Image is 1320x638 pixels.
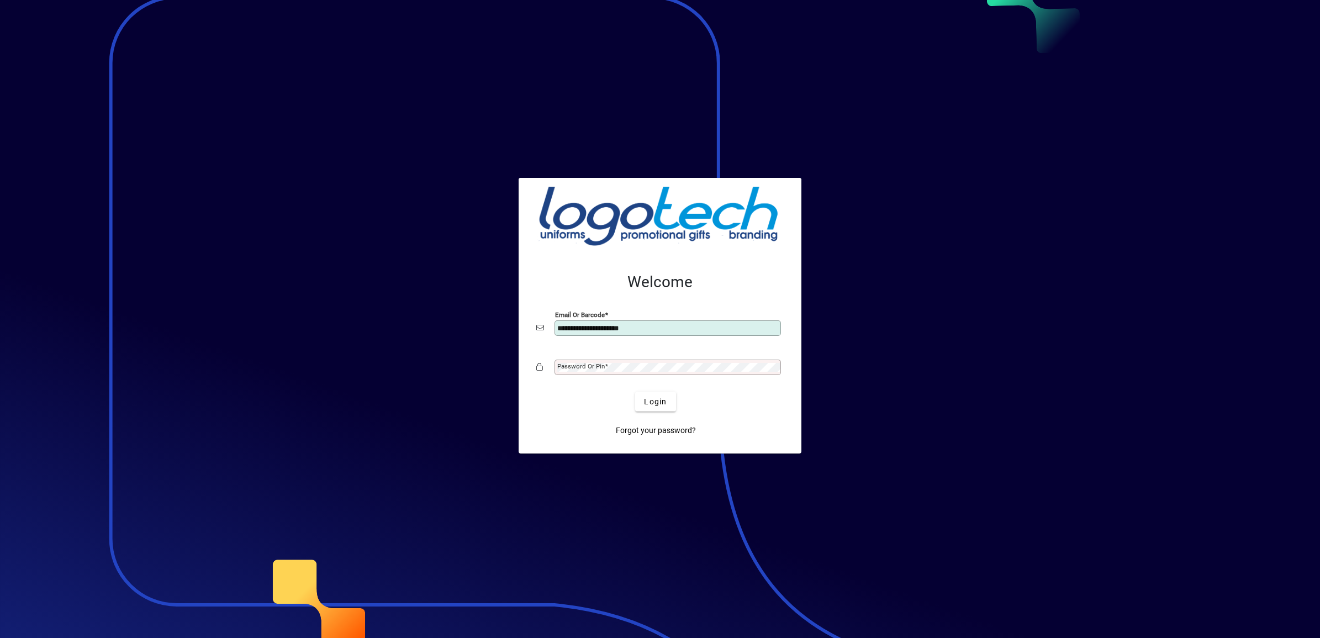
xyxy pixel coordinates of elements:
[555,311,605,319] mat-label: Email or Barcode
[616,425,696,436] span: Forgot your password?
[644,396,667,408] span: Login
[611,420,700,440] a: Forgot your password?
[557,362,605,370] mat-label: Password or Pin
[536,273,784,292] h2: Welcome
[635,392,675,412] button: Login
